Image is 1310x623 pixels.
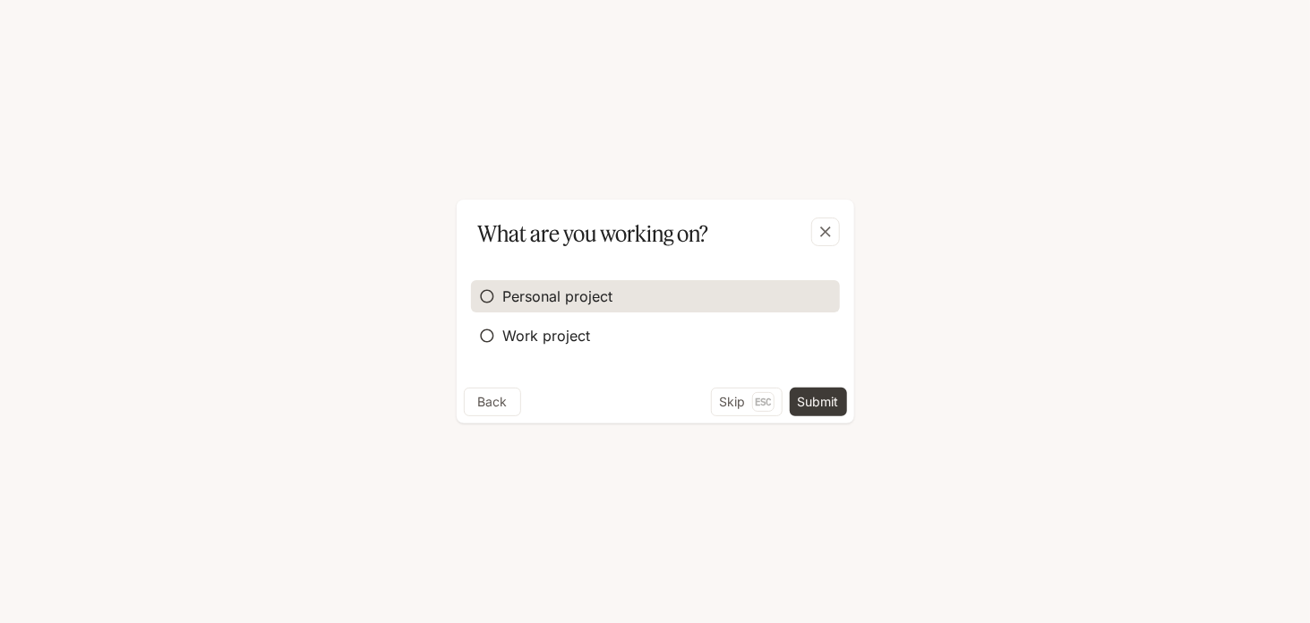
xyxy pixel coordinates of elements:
button: Back [464,388,521,416]
button: SkipEsc [711,388,783,416]
p: Esc [752,392,775,412]
button: Submit [790,388,847,416]
span: Personal project [503,286,613,307]
p: What are you working on? [478,218,709,250]
span: Work project [503,325,591,346]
